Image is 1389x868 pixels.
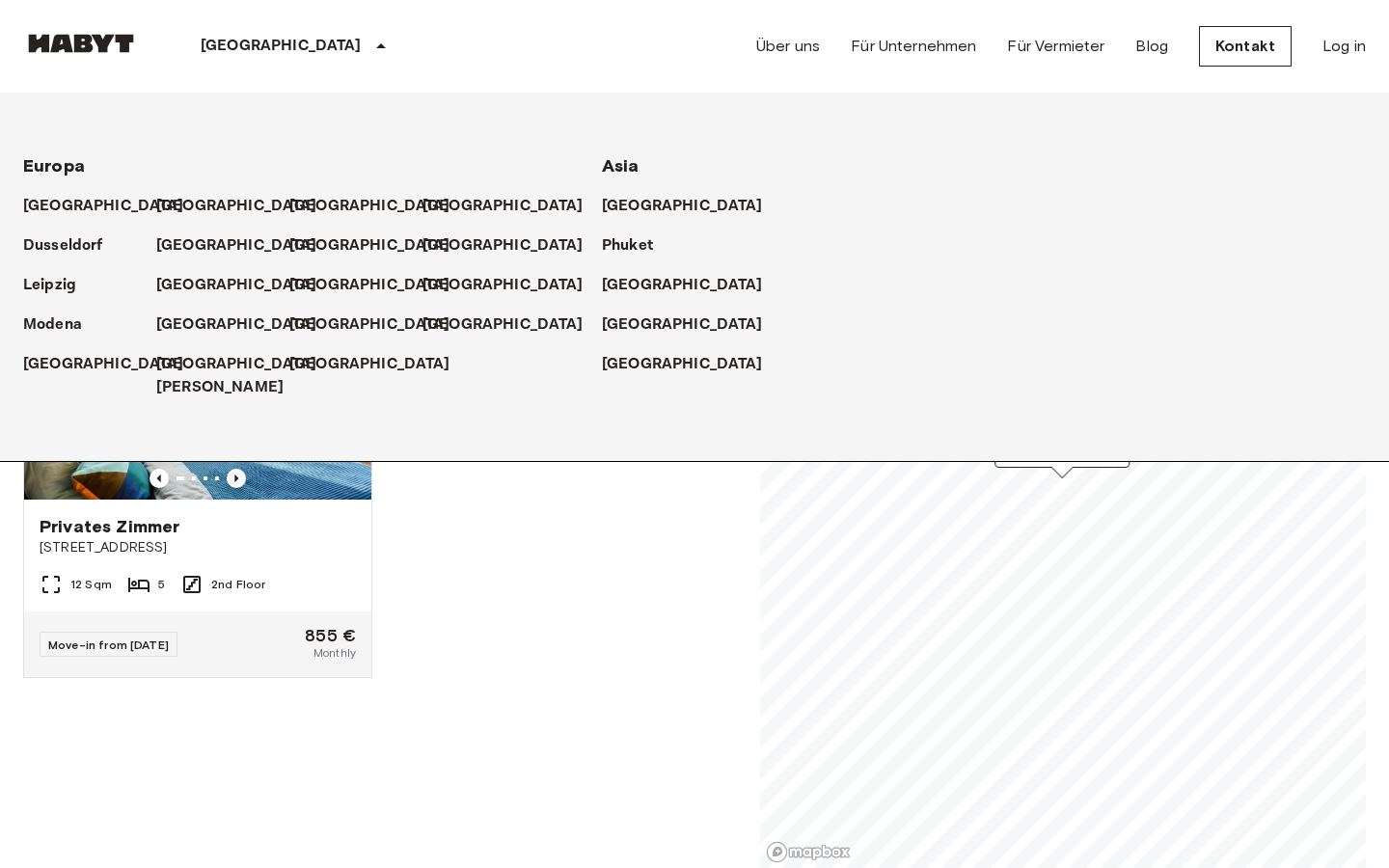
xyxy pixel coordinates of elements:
[23,274,76,297] p: Leipzig
[23,155,85,176] span: Europa
[422,313,584,337] p: [GEOGRAPHIC_DATA]
[156,353,317,399] p: [GEOGRAPHIC_DATA][PERSON_NAME]
[602,353,782,376] a: [GEOGRAPHIC_DATA]
[766,841,851,863] a: Mapbox logo
[23,234,123,258] a: Dusseldorf
[40,538,356,557] span: [STREET_ADDRESS]
[289,195,470,218] a: [GEOGRAPHIC_DATA]
[156,195,337,218] a: [GEOGRAPHIC_DATA]
[156,313,337,337] a: [GEOGRAPHIC_DATA]
[851,35,976,58] a: Für Unternehmen
[602,234,653,258] p: Phuket
[602,353,763,376] p: [GEOGRAPHIC_DATA]
[289,234,450,258] p: [GEOGRAPHIC_DATA]
[48,637,169,652] span: Move-in from [DATE]
[156,274,317,297] p: [GEOGRAPHIC_DATA]
[422,195,584,218] p: [GEOGRAPHIC_DATA]
[150,469,169,488] button: Previous image
[602,274,763,297] p: [GEOGRAPHIC_DATA]
[158,576,165,593] span: 5
[602,155,640,176] span: Asia
[602,195,763,218] p: [GEOGRAPHIC_DATA]
[602,195,782,218] a: [GEOGRAPHIC_DATA]
[289,274,450,297] p: [GEOGRAPHIC_DATA]
[422,274,603,297] a: [GEOGRAPHIC_DATA]
[156,313,317,337] p: [GEOGRAPHIC_DATA]
[23,195,204,218] a: [GEOGRAPHIC_DATA]
[1135,35,1168,58] a: Blog
[1199,26,1292,67] a: Kontakt
[156,234,317,258] p: [GEOGRAPHIC_DATA]
[23,234,103,258] p: Dusseldorf
[289,195,450,218] p: [GEOGRAPHIC_DATA]
[23,313,82,337] p: Modena
[23,195,184,218] p: [GEOGRAPHIC_DATA]
[156,353,337,399] a: [GEOGRAPHIC_DATA][PERSON_NAME]
[602,313,763,337] p: [GEOGRAPHIC_DATA]
[422,234,584,258] p: [GEOGRAPHIC_DATA]
[23,313,101,337] a: Modena
[602,313,782,337] a: [GEOGRAPHIC_DATA]
[70,576,112,593] span: 12 Sqm
[23,267,372,678] a: Marketing picture of unit DE-07-006-001-05HFPrevious imagePrevious imagePrivates Zimmer[STREET_AD...
[422,274,584,297] p: [GEOGRAPHIC_DATA]
[1007,35,1104,58] a: Für Vermieter
[40,515,179,538] span: Privates Zimmer
[289,353,450,376] p: [GEOGRAPHIC_DATA]
[305,627,356,644] span: 855 €
[756,35,820,58] a: Über uns
[313,644,356,662] span: Monthly
[227,469,246,488] button: Previous image
[201,35,362,58] p: [GEOGRAPHIC_DATA]
[422,313,603,337] a: [GEOGRAPHIC_DATA]
[289,313,450,337] p: [GEOGRAPHIC_DATA]
[156,234,337,258] a: [GEOGRAPHIC_DATA]
[1322,35,1366,58] a: Log in
[23,34,139,53] img: Habyt
[211,576,265,593] span: 2nd Floor
[422,195,603,218] a: [GEOGRAPHIC_DATA]
[602,274,782,297] a: [GEOGRAPHIC_DATA]
[23,353,204,376] a: [GEOGRAPHIC_DATA]
[289,353,470,376] a: [GEOGRAPHIC_DATA]
[289,274,470,297] a: [GEOGRAPHIC_DATA]
[602,234,672,258] a: Phuket
[994,448,1130,478] div: Map marker
[289,313,470,337] a: [GEOGRAPHIC_DATA]
[156,195,317,218] p: [GEOGRAPHIC_DATA]
[23,274,95,297] a: Leipzig
[156,274,337,297] a: [GEOGRAPHIC_DATA]
[422,234,603,258] a: [GEOGRAPHIC_DATA]
[289,234,470,258] a: [GEOGRAPHIC_DATA]
[23,353,184,376] p: [GEOGRAPHIC_DATA]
